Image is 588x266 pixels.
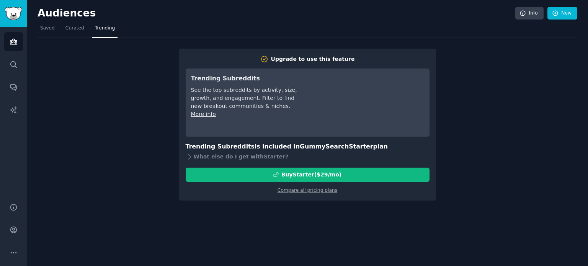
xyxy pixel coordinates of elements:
span: Trending [95,25,115,32]
div: What else do I get with Starter ? [186,152,430,162]
div: See the top subreddits by activity, size, growth, and engagement. Filter to find new breakout com... [191,86,299,110]
div: Buy Starter ($ 29 /mo ) [281,171,341,179]
a: Saved [38,22,57,38]
span: Curated [65,25,84,32]
img: GummySearch logo [5,7,22,20]
a: Info [515,7,544,20]
a: Trending [92,22,118,38]
button: BuyStarter($29/mo) [186,168,430,182]
a: Curated [63,22,87,38]
a: More info [191,111,216,117]
span: GummySearch Starter [300,143,373,150]
h2: Audiences [38,7,515,20]
h3: Trending Subreddits is included in plan [186,142,430,152]
iframe: YouTube video player [309,74,424,131]
span: Saved [40,25,55,32]
a: Compare all pricing plans [278,188,337,193]
div: Upgrade to use this feature [271,55,355,63]
h3: Trending Subreddits [191,74,299,83]
a: New [547,7,577,20]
